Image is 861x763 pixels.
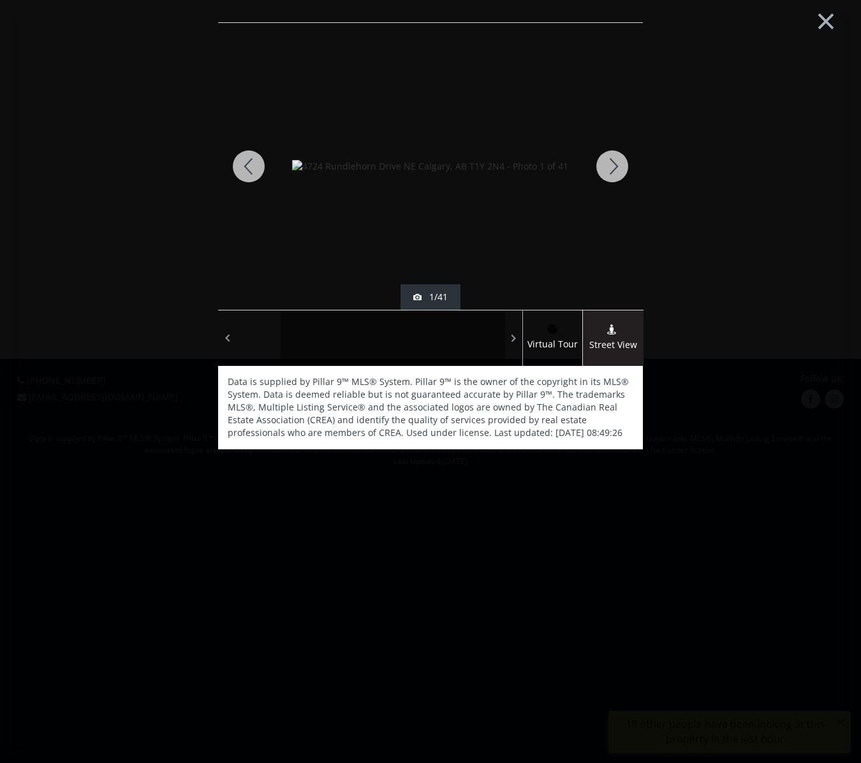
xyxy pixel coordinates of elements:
img: virtual tour icon [546,324,559,334]
span: Street View [583,338,644,352]
span: Virtual Tour [522,337,582,352]
a: virtual tour iconVirtual Tour [522,310,583,366]
div: 1/41 [413,291,448,303]
div: Data is supplied by Pillar 9™ MLS® System. Pillar 9™ is the owner of the copyright in its MLS® Sy... [218,366,643,449]
img: 4724 Rundlehorn Drive NE Calgary, AB T1Y 2N4 - Photo 1 of 41 [292,160,568,173]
